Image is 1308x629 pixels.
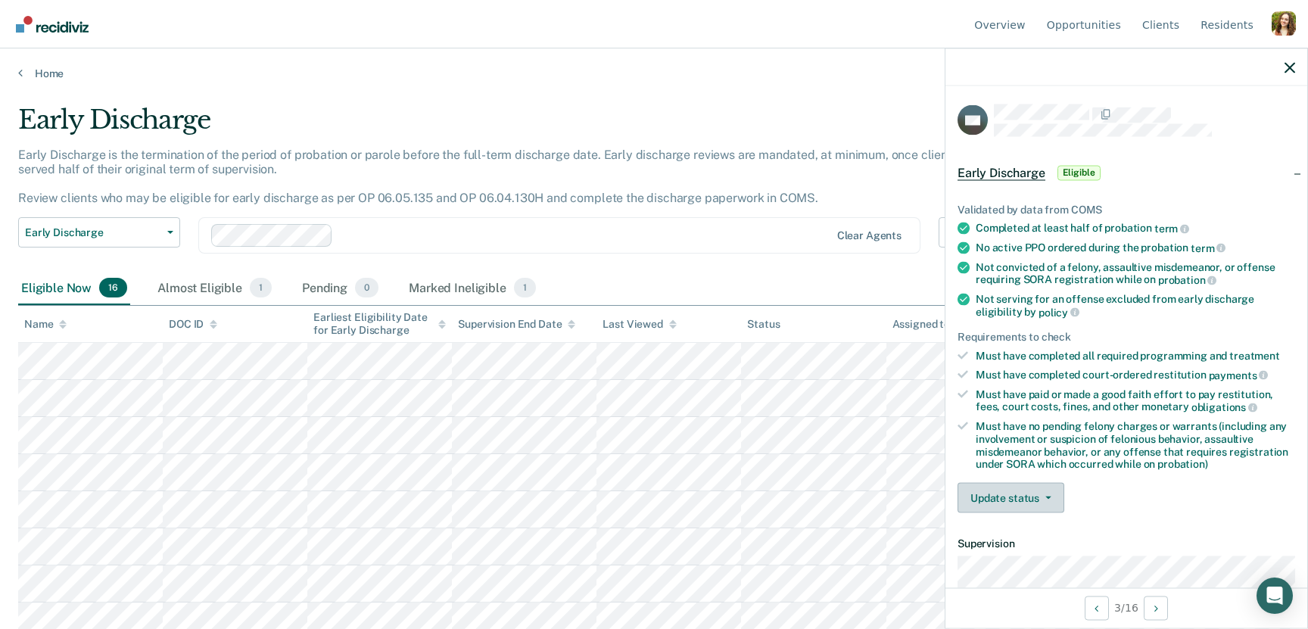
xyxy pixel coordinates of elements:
[976,368,1295,381] div: Must have completed court-ordered restitution
[958,483,1064,513] button: Update status
[958,203,1295,216] div: Validated by data from COMS
[169,318,217,331] div: DOC ID
[1272,11,1296,36] button: Profile dropdown button
[1209,369,1269,381] span: payments
[976,241,1295,254] div: No active PPO ordered during the probation
[1154,223,1189,235] span: term
[837,229,902,242] div: Clear agents
[976,222,1295,235] div: Completed at least half of probation
[1158,274,1217,286] span: probation
[747,318,780,331] div: Status
[892,318,964,331] div: Assigned to
[154,272,275,305] div: Almost Eligible
[1229,350,1280,362] span: treatment
[1191,241,1225,254] span: term
[99,278,127,297] span: 16
[24,318,67,331] div: Name
[976,292,1295,318] div: Not serving for an offense excluded from early discharge eligibility by
[250,278,272,297] span: 1
[514,278,536,297] span: 1
[976,260,1295,286] div: Not convicted of a felony, assaultive misdemeanor, or offense requiring SORA registration while on
[1144,596,1168,620] button: Next Opportunity
[958,165,1045,180] span: Early Discharge
[976,388,1295,413] div: Must have paid or made a good faith effort to pay restitution, fees, court costs, fines, and othe...
[25,226,161,239] span: Early Discharge
[1191,401,1257,413] span: obligations
[958,537,1295,550] dt: Supervision
[406,272,539,305] div: Marked Ineligible
[18,104,999,148] div: Early Discharge
[958,331,1295,344] div: Requirements to check
[18,272,130,305] div: Eligible Now
[1039,306,1079,318] span: policy
[16,16,89,33] img: Recidiviz
[1157,458,1208,470] span: probation)
[313,311,446,337] div: Earliest Eligibility Date for Early Discharge
[355,278,378,297] span: 0
[18,67,1290,80] a: Home
[1085,596,1109,620] button: Previous Opportunity
[1257,578,1293,614] div: Open Intercom Messenger
[976,419,1295,470] div: Must have no pending felony charges or warrants (including any involvement or suspicion of feloni...
[976,350,1295,363] div: Must have completed all required programming and
[603,318,676,331] div: Last Viewed
[945,148,1307,197] div: Early DischargeEligible
[458,318,575,331] div: Supervision End Date
[18,148,987,206] p: Early Discharge is the termination of the period of probation or parole before the full-term disc...
[945,587,1307,627] div: 3 / 16
[299,272,381,305] div: Pending
[1057,165,1101,180] span: Eligible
